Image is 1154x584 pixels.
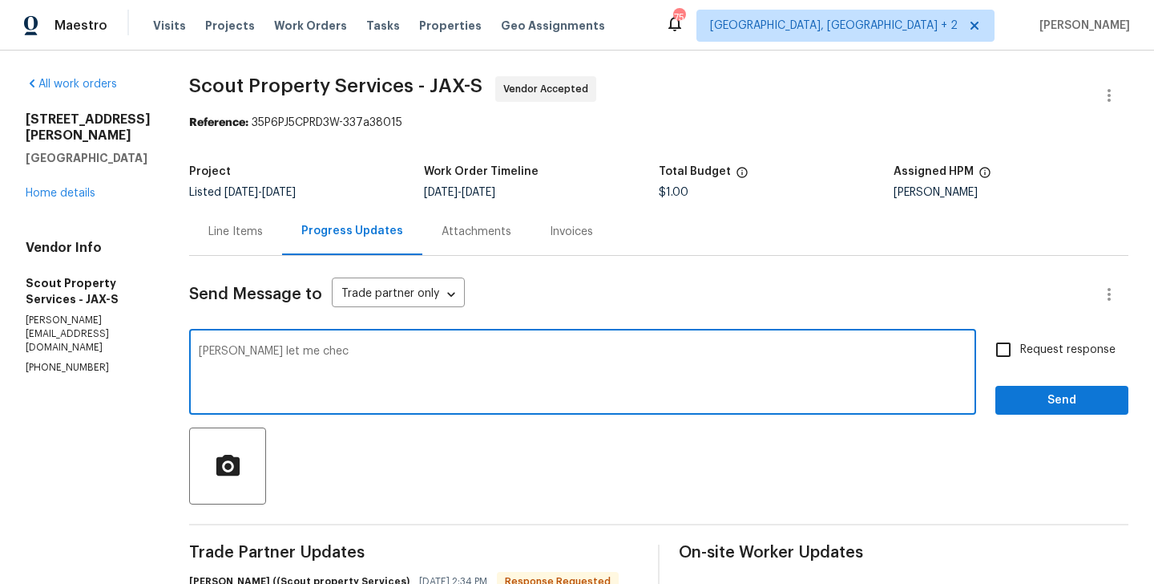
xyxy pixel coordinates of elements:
div: Invoices [550,224,593,240]
span: Trade Partner Updates [189,545,639,561]
span: $1.00 [659,187,688,198]
div: Progress Updates [301,223,403,239]
p: [PERSON_NAME][EMAIL_ADDRESS][DOMAIN_NAME] [26,314,151,355]
a: Home details [26,188,95,199]
span: [DATE] [462,187,495,198]
button: Send [995,386,1128,416]
h2: [STREET_ADDRESS][PERSON_NAME] [26,112,151,144]
span: Properties [419,18,482,34]
span: Maestro [54,18,107,34]
textarea: [PERSON_NAME] let me chec [199,346,966,402]
a: All work orders [26,79,117,90]
span: Request response [1020,342,1116,359]
b: Reference: [189,117,248,128]
span: - [424,187,495,198]
span: Send [1008,391,1116,411]
span: Visits [153,18,186,34]
span: Geo Assignments [501,18,605,34]
div: [PERSON_NAME] [894,187,1128,198]
span: The hpm assigned to this work order. [978,166,991,187]
span: Work Orders [274,18,347,34]
h5: Work Order Timeline [424,166,539,177]
div: Trade partner only [332,282,465,308]
span: [PERSON_NAME] [1033,18,1130,34]
h5: [GEOGRAPHIC_DATA] [26,150,151,166]
h4: Vendor Info [26,240,151,256]
span: [DATE] [424,187,458,198]
p: [PHONE_NUMBER] [26,361,151,375]
div: Attachments [442,224,511,240]
h5: Assigned HPM [894,166,974,177]
div: Line Items [208,224,263,240]
span: The total cost of line items that have been proposed by Opendoor. This sum includes line items th... [736,166,748,187]
h5: Scout Property Services - JAX-S [26,275,151,307]
span: [DATE] [224,187,258,198]
h5: Total Budget [659,166,731,177]
span: Vendor Accepted [503,81,595,97]
span: Listed [189,187,296,198]
span: Send Message to [189,286,322,302]
span: Projects [205,18,255,34]
div: 75 [673,10,684,26]
span: Scout Property Services - JAX-S [189,76,482,95]
span: On-site Worker Updates [679,545,1128,561]
div: 35P6PJ5CPRD3W-337a38015 [189,115,1128,131]
span: [DATE] [262,187,296,198]
span: Tasks [366,20,400,31]
span: [GEOGRAPHIC_DATA], [GEOGRAPHIC_DATA] + 2 [710,18,958,34]
span: - [224,187,296,198]
h5: Project [189,166,231,177]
